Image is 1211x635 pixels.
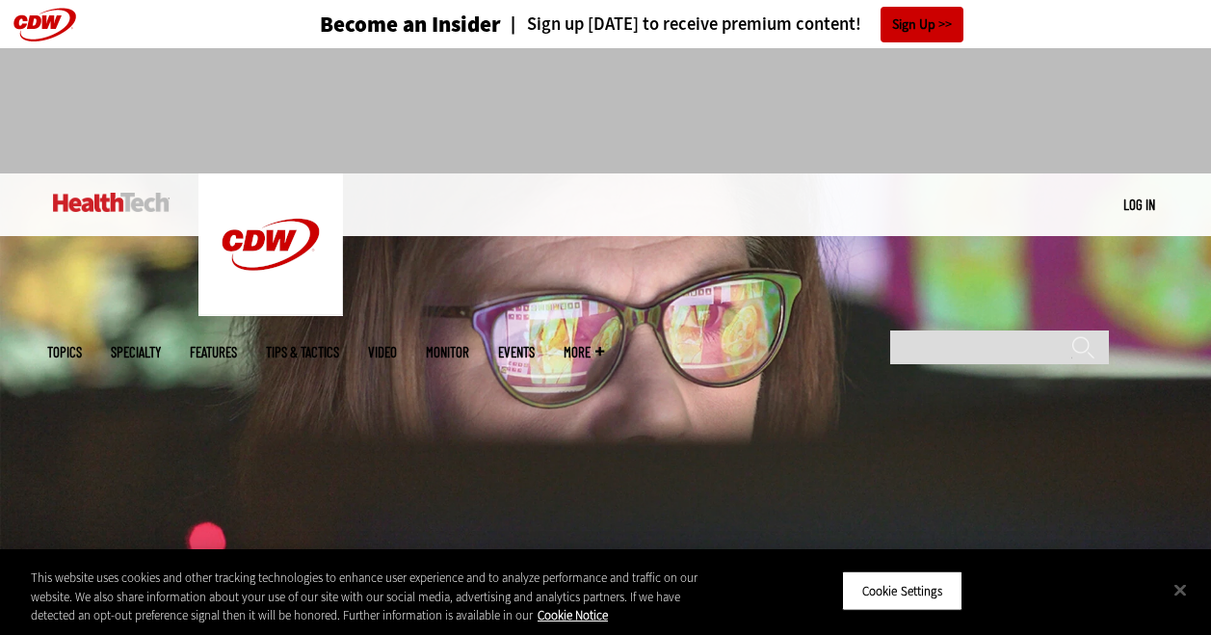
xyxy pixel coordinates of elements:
[320,13,501,36] h3: Become an Insider
[47,345,82,359] span: Topics
[564,345,604,359] span: More
[111,345,161,359] span: Specialty
[842,570,962,611] button: Cookie Settings
[1159,569,1201,611] button: Close
[498,345,535,359] a: Events
[1123,196,1155,213] a: Log in
[31,569,726,625] div: This website uses cookies and other tracking technologies to enhance user experience and to analy...
[198,173,343,316] img: Home
[248,13,501,36] a: Become an Insider
[881,7,963,42] a: Sign Up
[198,301,343,321] a: CDW
[368,345,397,359] a: Video
[266,345,339,359] a: Tips & Tactics
[426,345,469,359] a: MonITor
[53,193,170,212] img: Home
[501,15,861,34] a: Sign up [DATE] to receive premium content!
[190,345,237,359] a: Features
[538,607,608,623] a: More information about your privacy
[1123,195,1155,215] div: User menu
